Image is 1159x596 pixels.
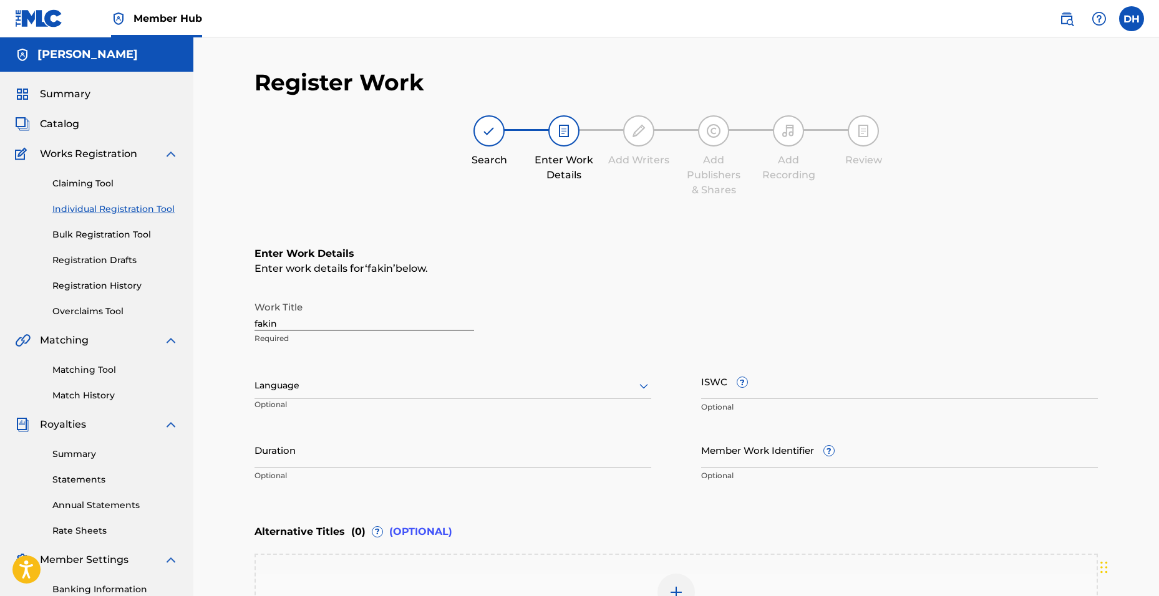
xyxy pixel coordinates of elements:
img: Royalties [15,417,30,432]
p: Optional [255,399,375,420]
span: Works Registration [40,147,137,161]
img: expand [163,333,178,348]
div: Help [1087,6,1112,31]
img: step indicator icon for Add Publishers & Shares [706,123,721,138]
span: below. [395,262,428,274]
a: Bulk Registration Tool [52,228,178,241]
div: Drag [1100,549,1108,586]
a: Banking Information [52,583,178,596]
a: SummarySummary [15,87,90,102]
span: ? [737,377,747,387]
a: Statements [52,473,178,486]
img: Top Rightsholder [111,11,126,26]
span: Royalties [40,417,86,432]
img: Member Settings [15,552,30,567]
span: Enter work details for [255,262,365,274]
span: fakin [367,262,393,274]
a: Annual Statements [52,499,178,512]
img: Works Registration [15,147,31,161]
span: Member Hub [133,11,202,26]
a: Match History [52,389,178,402]
img: search [1059,11,1074,26]
img: expand [163,417,178,432]
div: Add Recording [757,153,820,183]
img: expand [163,147,178,161]
img: Catalog [15,117,30,132]
div: Enter Work Details [533,153,595,183]
img: step indicator icon for Review [856,123,871,138]
span: Summary [40,87,90,102]
span: Member Settings [40,552,129,567]
a: Claiming Tool [52,177,178,190]
img: Accounts [15,47,30,62]
div: Add Publishers & Shares [682,153,745,198]
span: ? [372,527,382,537]
img: step indicator icon for Search [482,123,497,138]
h5: DION HICKS [37,47,138,62]
div: Search [458,153,520,168]
h6: Enter Work Details [255,246,1098,261]
span: ? [824,446,834,456]
img: step indicator icon for Add Recording [781,123,796,138]
a: Overclaims Tool [52,305,178,318]
img: expand [163,552,178,567]
div: User Menu [1119,6,1144,31]
p: Optional [255,470,651,481]
span: ( 0 ) [351,524,366,539]
img: MLC Logo [15,9,63,27]
img: Summary [15,87,30,102]
a: Registration History [52,279,178,292]
iframe: Resource Center [1124,396,1159,496]
span: Alternative Titles [255,524,345,539]
p: Optional [701,401,1098,413]
span: Catalog [40,117,79,132]
span: fakin [365,262,395,274]
img: help [1092,11,1107,26]
h2: Register Work [255,69,424,97]
span: Matching [40,333,89,348]
a: Public Search [1054,6,1079,31]
img: Matching [15,333,31,348]
a: Registration Drafts [52,254,178,267]
a: Rate Sheets [52,524,178,537]
p: Required [255,333,474,344]
div: Review [832,153,895,168]
iframe: Chat Widget [1097,536,1159,596]
a: Summary [52,448,178,461]
a: Matching Tool [52,363,178,377]
img: step indicator icon for Add Writers [631,123,646,138]
span: (OPTIONAL) [389,524,452,539]
a: Individual Registration Tool [52,203,178,216]
div: Add Writers [608,153,670,168]
p: Optional [701,470,1098,481]
img: step indicator icon for Enter Work Details [556,123,571,138]
a: CatalogCatalog [15,117,79,132]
